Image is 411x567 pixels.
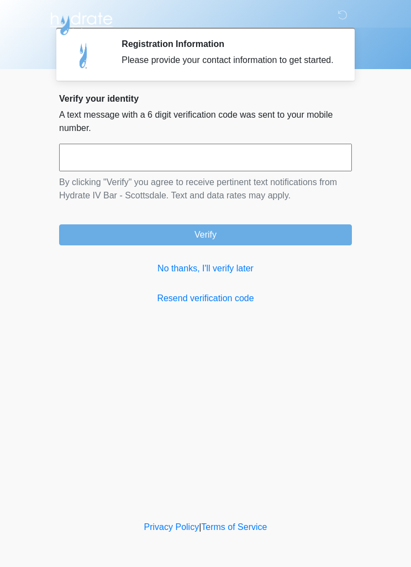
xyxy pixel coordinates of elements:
button: Verify [59,224,352,245]
a: No thanks, I'll verify later [59,262,352,275]
img: Agent Avatar [67,39,101,72]
a: Terms of Service [201,522,267,532]
div: Please provide your contact information to get started. [122,54,335,67]
p: A text message with a 6 digit verification code was sent to your mobile number. [59,108,352,135]
a: Privacy Policy [144,522,199,532]
a: | [199,522,201,532]
a: Resend verification code [59,292,352,305]
h2: Verify your identity [59,93,352,104]
img: Hydrate IV Bar - Scottsdale Logo [48,8,114,36]
p: By clicking "Verify" you agree to receive pertinent text notifications from Hydrate IV Bar - Scot... [59,176,352,202]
